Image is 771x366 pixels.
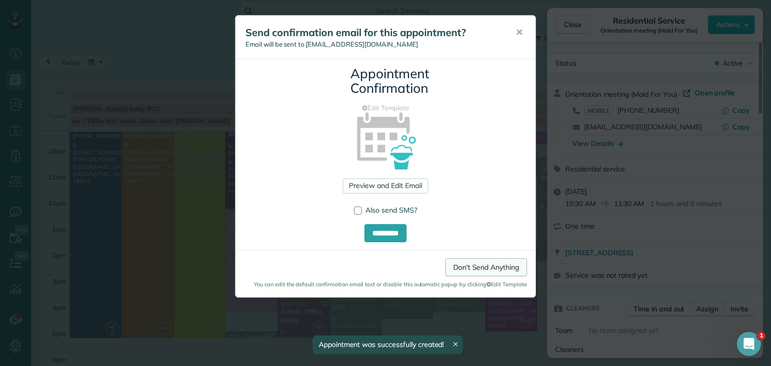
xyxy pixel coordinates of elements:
h3: Appointment Confirmation [350,67,421,95]
span: Email will be sent to [EMAIL_ADDRESS][DOMAIN_NAME] [245,40,418,48]
small: You can edit the default confirmation email text or disable this automatic popup by clicking Edit... [244,280,527,288]
a: Preview and Edit Email [343,178,428,194]
h5: Send confirmation email for this appointment? [245,26,501,40]
a: Don't Send Anything [445,258,527,276]
a: Edit Template [243,103,528,113]
span: Also send SMS? [365,206,417,215]
img: appointment_confirmation_icon-141e34405f88b12ade42628e8c248340957700ab75a12ae832a8710e9b578dc5.png [341,95,431,185]
span: 1 [757,332,765,340]
span: ✕ [516,27,523,38]
div: Appointment was successfully created! [313,335,463,354]
iframe: Intercom live chat [737,332,761,356]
